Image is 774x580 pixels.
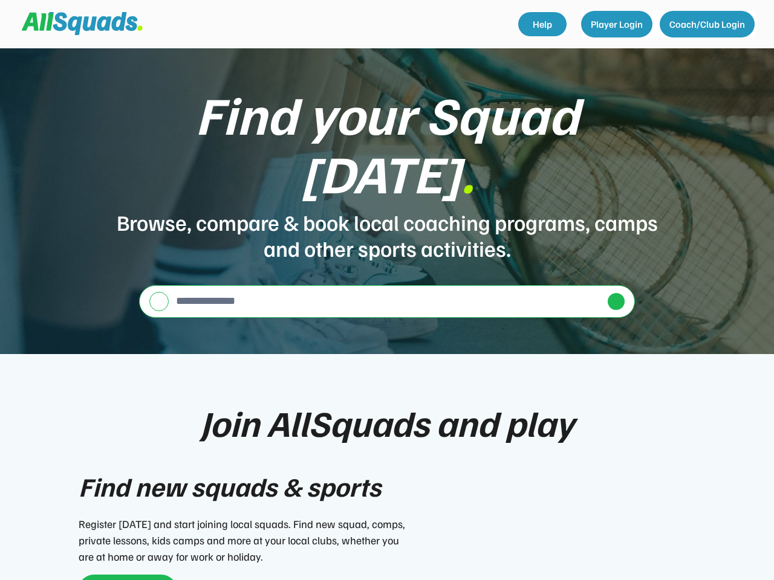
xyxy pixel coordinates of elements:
[461,139,474,205] font: .
[115,209,659,261] div: Browse, compare & book local coaching programs, camps and other sports activities.
[660,11,755,37] button: Coach/Club Login
[79,516,411,565] div: Register [DATE] and start joining local squads. Find new squad, comps, private lessons, kids camp...
[200,402,574,442] div: Join AllSquads and play
[611,297,621,306] img: yH5BAEAAAAALAAAAAABAAEAAAIBRAA7
[154,297,164,306] img: yH5BAEAAAAALAAAAAABAAEAAAIBRAA7
[79,466,381,506] div: Find new squads & sports
[115,85,659,202] div: Find your Squad [DATE]
[22,12,143,35] img: Squad%20Logo.svg
[581,11,652,37] button: Player Login
[518,12,567,36] a: Help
